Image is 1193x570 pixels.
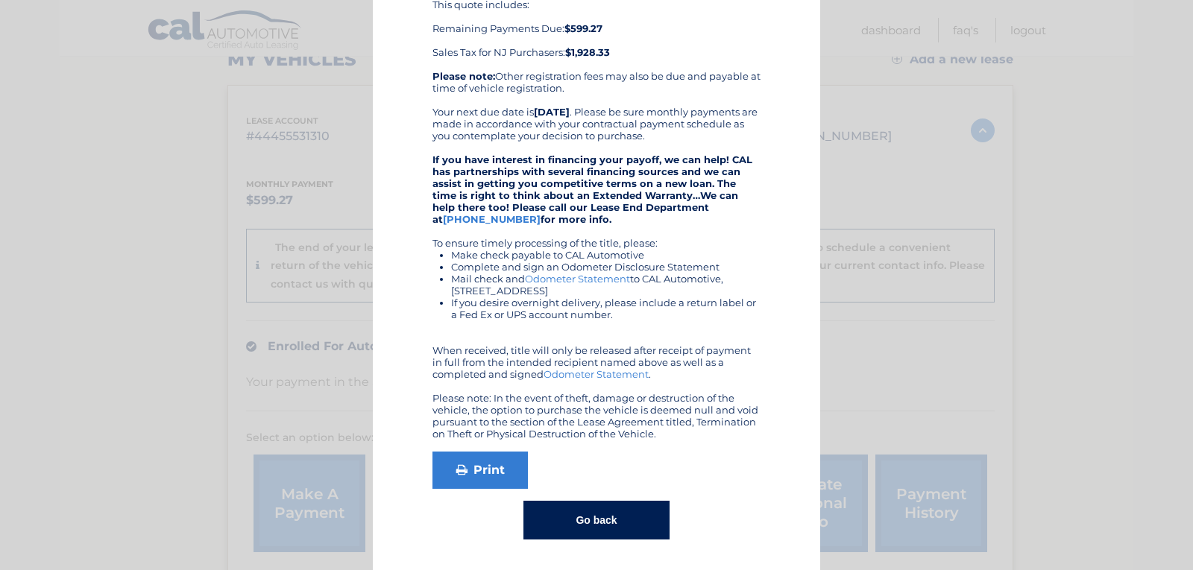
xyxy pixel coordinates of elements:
[564,22,602,34] b: $599.27
[432,70,495,82] b: Please note:
[443,213,541,225] a: [PHONE_NUMBER]
[565,46,610,58] b: $1,928.33
[534,106,570,118] b: [DATE]
[432,153,752,225] strong: If you have interest in financing your payoff, we can help! CAL has partnerships with several fin...
[432,452,528,489] a: Print
[523,501,669,539] button: Go back
[451,249,761,261] li: Make check payable to CAL Automotive
[525,273,630,285] a: Odometer Statement
[451,273,761,297] li: Mail check and to CAL Automotive, [STREET_ADDRESS]
[544,368,649,380] a: Odometer Statement
[451,261,761,273] li: Complete and sign an Odometer Disclosure Statement
[451,297,761,320] li: If you desire overnight delivery, please include a return label or a Fed Ex or UPS account number.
